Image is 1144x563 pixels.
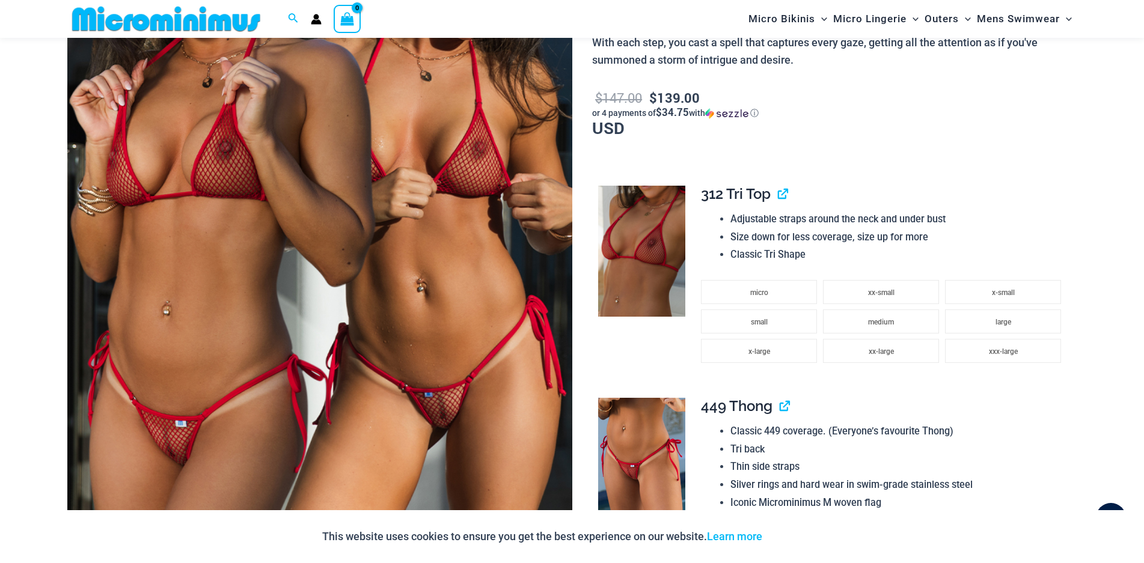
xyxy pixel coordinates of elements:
[730,494,1067,512] li: Iconic Microminimus M woven flag
[649,89,700,106] bdi: 139.00
[748,4,815,34] span: Micro Bikinis
[701,339,817,363] li: x-large
[823,339,939,363] li: xx-large
[730,228,1067,246] li: Size down for less coverage, size up for more
[730,476,1067,494] li: Silver rings and hard wear in swim-grade stainless steel
[288,11,299,26] a: Search icon link
[592,107,1077,119] div: or 4 payments of$34.75withSezzle Click to learn more about Sezzle
[730,422,1067,440] li: Classic 449 coverage. (Everyone’s favourite Thong)
[959,4,971,34] span: Menu Toggle
[334,5,361,32] a: View Shopping Cart, empty
[701,280,817,304] li: micro
[701,185,771,202] span: 312 Tri Top
[649,89,657,106] span: $
[656,105,689,119] span: $34.75
[922,4,974,34] a: OutersMenu ToggleMenu Toggle
[1060,4,1072,34] span: Menu Toggle
[823,309,939,333] li: medium
[705,108,748,119] img: Sezzle
[748,347,770,356] span: x-large
[67,5,265,32] img: MM SHOP LOGO FLAT
[833,4,907,34] span: Micro Lingerie
[701,309,817,333] li: small
[830,4,922,34] a: Micro LingerieMenu ToggleMenu Toggle
[945,309,1061,333] li: large
[907,4,919,34] span: Menu Toggle
[823,280,939,304] li: xx-small
[701,397,772,415] span: 449 Thong
[595,89,642,106] bdi: 147.00
[707,530,762,543] a: Learn more
[925,4,959,34] span: Outers
[730,440,1067,458] li: Tri back
[977,4,1060,34] span: Mens Swimwear
[745,4,830,34] a: Micro BikinisMenu ToggleMenu Toggle
[730,246,1067,264] li: Classic Tri Shape
[868,318,894,326] span: medium
[311,14,322,25] a: Account icon link
[592,107,1077,119] div: or 4 payments of with
[989,347,1018,356] span: xxx-large
[598,186,685,317] img: Summer Storm Red 312 Tri Top
[771,522,822,551] button: Accept
[974,4,1075,34] a: Mens SwimwearMenu ToggleMenu Toggle
[730,458,1067,476] li: Thin side straps
[750,288,768,297] span: micro
[744,2,1077,36] nav: Site Navigation
[996,318,1011,326] span: large
[751,318,768,326] span: small
[945,280,1061,304] li: x-small
[945,339,1061,363] li: xxx-large
[592,88,1077,136] p: USD
[869,347,894,356] span: xx-large
[868,288,895,297] span: xx-small
[595,89,602,106] span: $
[992,288,1015,297] span: x-small
[598,398,685,528] img: Summer Storm Red 449 Thong
[730,210,1067,228] li: Adjustable straps around the neck and under bust
[815,4,827,34] span: Menu Toggle
[322,528,762,546] p: This website uses cookies to ensure you get the best experience on our website.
